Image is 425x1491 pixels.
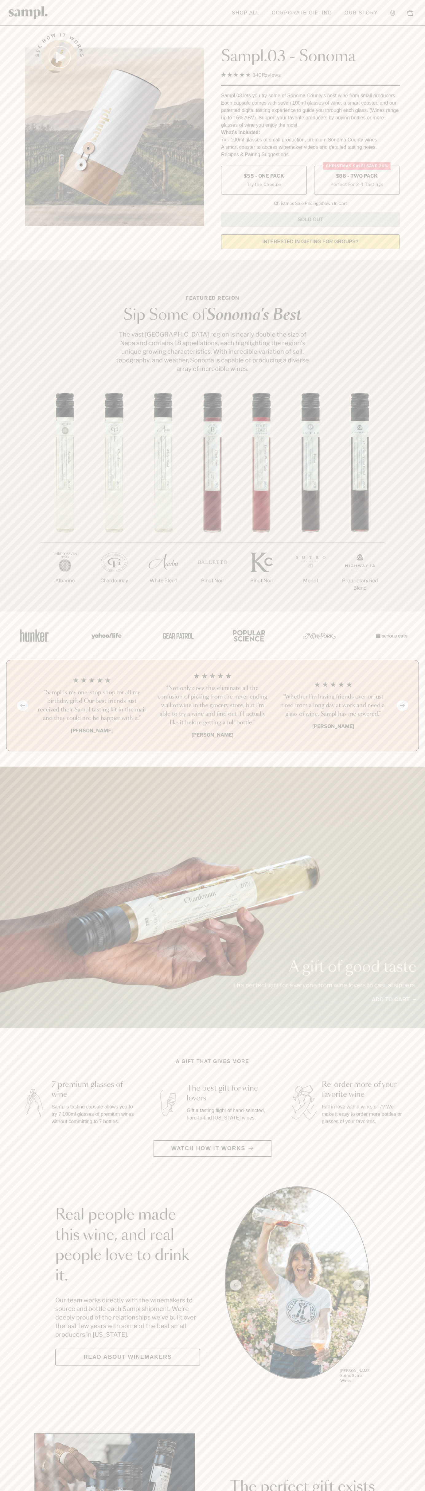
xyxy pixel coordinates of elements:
img: Artboard_1_c8cd28af-0030-4af1-819c-248e302c7f06_x450.png [16,622,53,649]
h3: “Sampl is my one-stop shop for all my birthday gifts! Our best friends just received their Sampl ... [37,688,147,723]
li: 7x - 100ml glasses of small production, premium Sonoma County wines [221,136,400,144]
h3: 7 premium glasses of wine [52,1080,135,1100]
li: 1 / 7 [41,393,90,604]
li: 3 / 4 [278,672,388,739]
em: Sonoma's Best [206,308,302,323]
p: Merlot [286,577,335,584]
span: $55 - One Pack [244,173,284,179]
a: Shop All [229,6,263,20]
strong: What’s Included: [221,130,260,135]
span: Reviews [262,72,281,78]
img: Sampl logo [9,6,48,19]
b: [PERSON_NAME] [71,728,113,734]
p: [PERSON_NAME] Sutro, Sutro Wines [340,1368,370,1383]
p: Chardonnay [90,577,139,584]
a: Add to cart [372,996,416,1004]
p: Albarino [41,577,90,584]
p: Featured Region [114,295,311,302]
li: A smart coaster to access winemaker videos and detailed tasting notes. [221,144,400,151]
a: Corporate Gifting [269,6,335,20]
h2: Real people made this wine, and real people love to drink it. [55,1205,200,1286]
button: Next slide [397,700,408,711]
div: Sampl.03 lets you try some of Sonoma County's best wine from small producers. Each capsule comes ... [221,92,400,129]
li: 3 / 7 [139,393,188,604]
a: interested in gifting for groups? [221,234,400,249]
span: 140 [253,72,262,78]
li: 4 / 7 [188,393,237,604]
b: [PERSON_NAME] [312,723,354,729]
small: Perfect For 2-4 Tastings [330,181,383,187]
p: Gift a tasting flight of hand-selected, hard-to-find [US_STATE] wines. [187,1107,270,1122]
li: 6 / 7 [286,393,335,604]
small: Try the Capsule [247,181,281,187]
img: Artboard_7_5b34974b-f019-449e-91fb-745f8d0877ee_x450.png [372,622,409,649]
img: Artboard_4_28b4d326-c26e-48f9-9c80-911f17d6414e_x450.png [230,622,267,649]
p: Our team works directly with the winemakers to source and bottle each Sampl shipment. We’re deepl... [55,1296,200,1339]
img: Artboard_3_0b291449-6e8c-4d07-b2c2-3f3601a19cd1_x450.png [301,622,338,649]
button: See how it works [42,40,77,74]
div: slide 1 [225,1186,370,1384]
img: Artboard_5_7fdae55a-36fd-43f7-8bfd-f74a06a2878e_x450.png [158,622,195,649]
li: 2 / 7 [90,393,139,604]
p: Sampl's tasting capsule allows you to try 7 100ml glasses of premium wines without committing to ... [52,1103,135,1125]
li: 5 / 7 [237,393,286,604]
li: Recipes & Pairing Suggestions [221,151,400,158]
p: A gift of good taste [233,960,416,975]
div: Christmas SALE! Save 20% [323,162,391,170]
div: 140Reviews [221,71,281,79]
li: 2 / 4 [157,672,268,739]
p: The vast [GEOGRAPHIC_DATA] region is nearly double the size of Napa and contains 18 appellations,... [114,330,311,373]
button: Previous slide [17,700,28,711]
button: Watch how it works [154,1140,271,1157]
li: 7 / 7 [335,393,384,611]
h3: The best gift for wine lovers [187,1084,270,1103]
p: White Blend [139,577,188,584]
p: The perfect gift for everyone from wine lovers to casual sippers. [233,981,416,989]
p: Pinot Noir [188,577,237,584]
li: 1 / 4 [37,672,147,739]
a: Read about Winemakers [55,1349,200,1366]
button: Sold Out [221,212,400,227]
p: Proprietary Red Blend [335,577,384,592]
h1: Sampl.03 - Sonoma [221,48,400,66]
h2: Sip Some of [114,308,311,323]
a: Our Story [341,6,381,20]
h3: “Whether I'm having friends over or just tired from a long day at work and need a glass of wine, ... [278,693,388,719]
img: Sampl.03 - Sonoma [25,48,204,226]
h3: “Not only does this eliminate all the confusion of picking from the never ending wall of wine in ... [157,684,268,727]
h2: A gift that gives more [176,1058,249,1065]
p: Fall in love with a wine, or 7? We make it easy to order more bottles or glasses of your favorites. [322,1103,405,1125]
p: Pinot Noir [237,577,286,584]
img: Artboard_6_04f9a106-072f-468a-bdd7-f11783b05722_x450.png [87,622,124,649]
b: [PERSON_NAME] [192,732,233,738]
li: Christmas Sale Pricing Shown In Cart [271,201,350,206]
ul: carousel [225,1186,370,1384]
h3: Re-order more of your favorite wine [322,1080,405,1100]
span: $88 - Two Pack [336,173,378,179]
